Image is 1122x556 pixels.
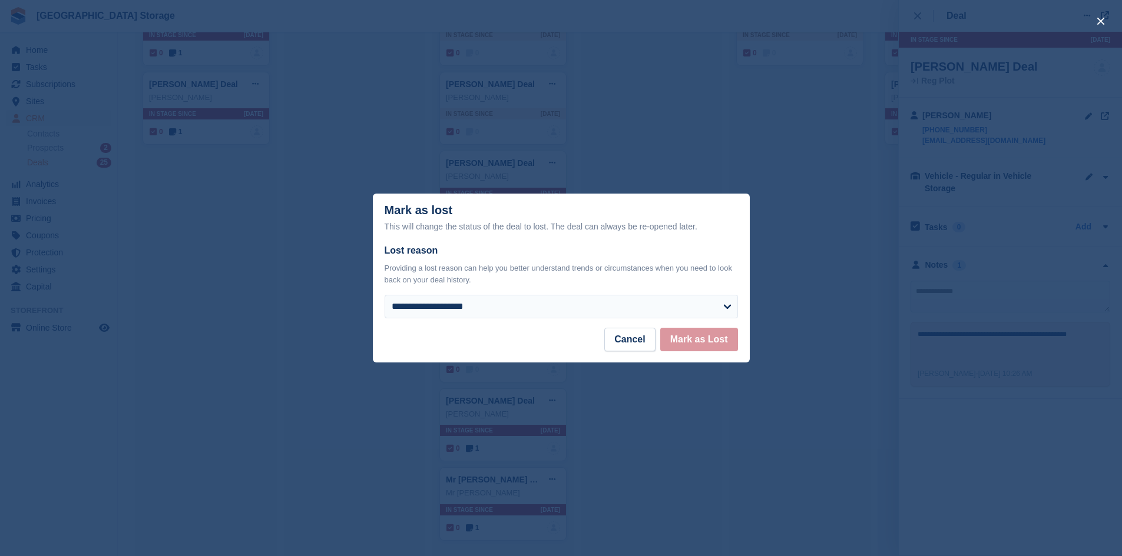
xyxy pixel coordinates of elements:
p: Providing a lost reason can help you better understand trends or circumstances when you need to l... [385,262,738,285]
button: Mark as Lost [660,328,738,351]
button: Cancel [604,328,655,351]
label: Lost reason [385,244,738,258]
button: close [1091,12,1110,31]
div: Mark as lost [385,204,738,234]
div: This will change the status of the deal to lost. The deal can always be re-opened later. [385,219,738,234]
